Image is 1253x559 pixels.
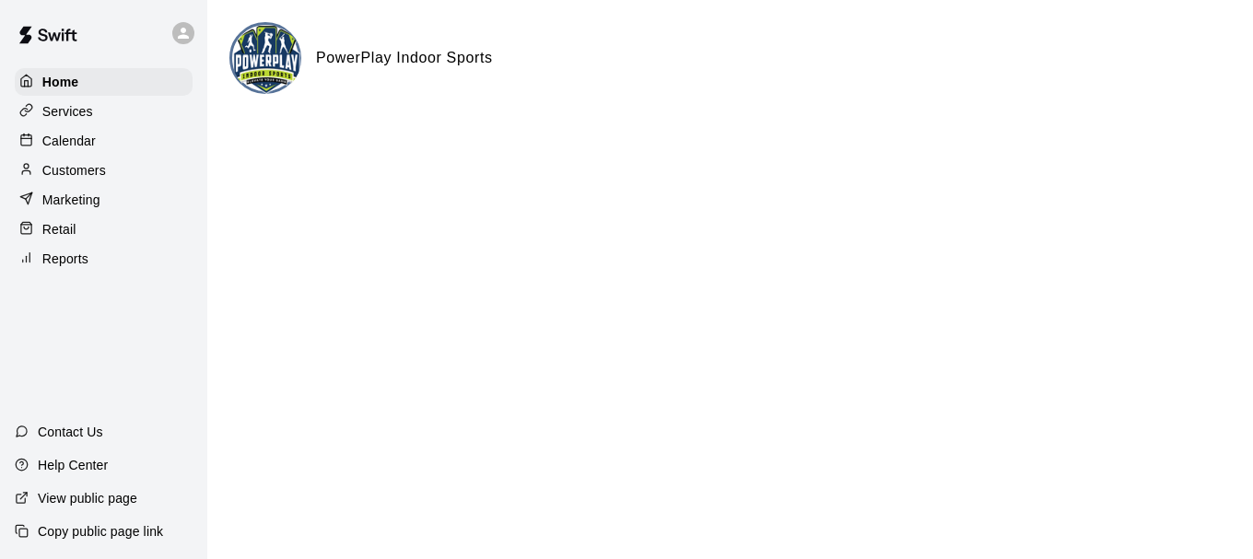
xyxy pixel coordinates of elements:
a: Services [15,98,193,125]
p: Home [42,73,79,91]
p: Retail [42,220,76,239]
p: Contact Us [38,423,103,441]
p: Copy public page link [38,522,163,541]
p: View public page [38,489,137,507]
h6: PowerPlay Indoor Sports [316,46,493,70]
a: Home [15,68,193,96]
a: Retail [15,215,193,243]
p: Services [42,102,93,121]
p: Calendar [42,132,96,150]
p: Help Center [38,456,108,474]
a: Reports [15,245,193,273]
img: PowerPlay Indoor Sports logo [232,25,301,94]
p: Reports [42,250,88,268]
a: Customers [15,157,193,184]
a: Marketing [15,186,193,214]
p: Customers [42,161,106,180]
p: Marketing [42,191,100,209]
a: Calendar [15,127,193,155]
